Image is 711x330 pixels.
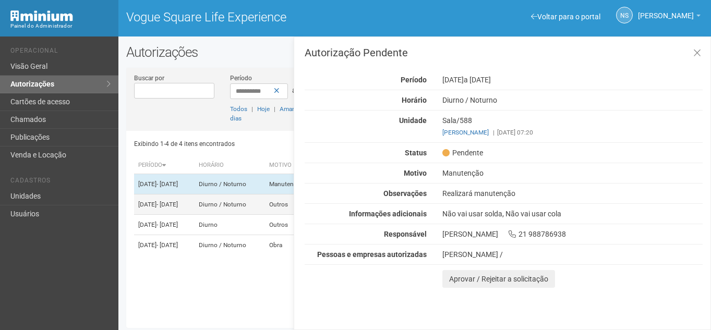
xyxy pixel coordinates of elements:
th: Motivo [265,157,319,174]
div: Sala/588 [435,116,710,137]
strong: Unidade [399,116,427,125]
strong: Período [401,76,427,84]
li: Operacional [10,47,111,58]
div: [DATE] 07:20 [442,128,703,137]
a: [PERSON_NAME] [442,129,489,136]
td: Outros [265,194,319,215]
strong: Observações [383,189,427,198]
span: - [DATE] [156,180,178,188]
strong: Responsável [384,230,427,238]
a: Amanhã [280,105,303,113]
th: Horário [195,157,265,174]
strong: Horário [402,96,427,104]
div: [DATE] [435,75,710,84]
td: [DATE] [134,235,195,255]
span: Nicolle Silva [638,2,694,20]
div: [PERSON_NAME] 21 988786938 [435,229,710,239]
label: Buscar por [134,74,164,83]
div: Exibindo 1-4 de 4 itens encontrados [134,136,412,152]
td: Diurno [195,215,265,235]
td: Manutenção [265,174,319,194]
span: Pendente [442,148,483,157]
a: [PERSON_NAME] [638,13,701,21]
div: Diurno / Noturno [435,95,710,105]
td: [DATE] [134,174,195,194]
label: Período [230,74,252,83]
span: a [292,86,296,94]
span: a [DATE] [464,76,491,84]
td: [DATE] [134,194,195,215]
td: Outros [265,215,319,235]
a: Voltar para o portal [531,13,600,21]
span: - [DATE] [156,241,178,249]
h3: Autorização Pendente [305,47,703,58]
li: Cadastros [10,177,111,188]
strong: Informações adicionais [349,210,427,218]
td: Diurno / Noturno [195,174,265,194]
strong: Motivo [404,169,427,177]
span: - [DATE] [156,201,178,208]
td: Diurno / Noturno [195,235,265,255]
span: | [274,105,275,113]
span: - [DATE] [156,221,178,228]
img: Minium [10,10,73,21]
strong: Pessoas e empresas autorizadas [317,250,427,259]
strong: Status [405,149,427,157]
span: | [251,105,253,113]
h2: Autorizações [126,44,703,60]
div: [PERSON_NAME] / [442,250,703,259]
td: Diurno / Noturno [195,194,265,215]
a: Hoje [257,105,270,113]
div: Painel do Administrador [10,21,111,31]
h1: Vogue Square Life Experience [126,10,407,24]
div: Realizará manutenção [435,189,710,198]
td: Obra [265,235,319,255]
button: Aprovar / Rejeitar a solicitação [442,270,555,288]
a: Todos [230,105,247,113]
div: Não vai usar solda, Não vai usar cola [435,209,710,218]
span: | [493,129,495,136]
td: [DATE] [134,215,195,235]
div: Manutenção [435,168,710,178]
th: Período [134,157,195,174]
a: NS [616,7,633,23]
